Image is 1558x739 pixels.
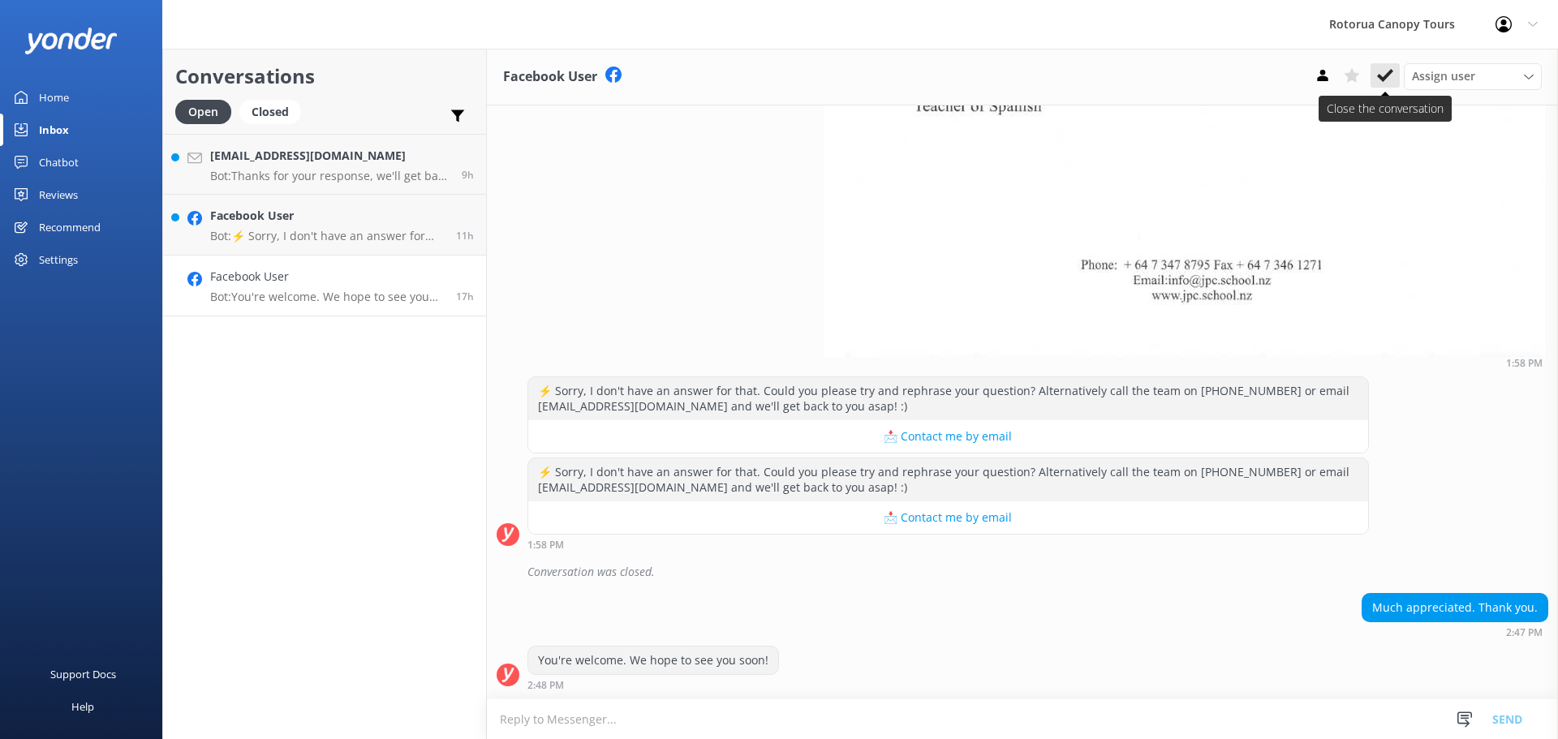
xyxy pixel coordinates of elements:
[497,558,1548,586] div: 2025-09-16T02:16:12.474
[210,207,444,225] h4: Facebook User
[175,102,239,120] a: Open
[210,290,444,304] p: Bot: You're welcome. We hope to see you soon!
[1506,359,1543,368] strong: 1:58 PM
[210,147,450,165] h4: [EMAIL_ADDRESS][DOMAIN_NAME]
[39,81,69,114] div: Home
[527,679,779,690] div: Sep 16 2025 02:48pm (UTC +12:00) Pacific/Auckland
[1404,63,1542,89] div: Assign User
[527,681,564,690] strong: 2:48 PM
[528,420,1368,453] button: 📩 Contact me by email
[527,558,1548,586] div: Conversation was closed.
[39,114,69,146] div: Inbox
[24,28,118,54] img: yonder-white-logo.png
[71,690,94,723] div: Help
[528,647,778,674] div: You're welcome. We hope to see you soon!
[239,102,309,120] a: Closed
[175,61,474,92] h2: Conversations
[210,268,444,286] h4: Facebook User
[163,195,486,256] a: Facebook UserBot:⚡ Sorry, I don't have an answer for that. Could you please try and rephrase your...
[824,357,1548,368] div: Sep 16 2025 01:58pm (UTC +12:00) Pacific/Auckland
[39,243,78,276] div: Settings
[527,540,564,550] strong: 1:58 PM
[1506,628,1543,638] strong: 2:47 PM
[210,229,444,243] p: Bot: ⚡ Sorry, I don't have an answer for that. Could you please try and rephrase your question? A...
[210,169,450,183] p: Bot: Thanks for your response, we'll get back to you as soon as we can during opening hours.
[175,100,231,124] div: Open
[462,168,474,182] span: Sep 16 2025 11:17pm (UTC +12:00) Pacific/Auckland
[39,211,101,243] div: Recommend
[39,146,79,178] div: Chatbot
[1362,626,1548,638] div: Sep 16 2025 02:47pm (UTC +12:00) Pacific/Auckland
[1412,67,1475,85] span: Assign user
[528,377,1368,420] div: ⚡ Sorry, I don't have an answer for that. Could you please try and rephrase your question? Altern...
[503,67,597,88] h3: Facebook User
[1362,594,1547,621] div: Much appreciated. Thank you.
[528,458,1368,501] div: ⚡ Sorry, I don't have an answer for that. Could you please try and rephrase your question? Altern...
[239,100,301,124] div: Closed
[528,501,1368,534] button: 📩 Contact me by email
[527,539,1369,550] div: Sep 16 2025 01:58pm (UTC +12:00) Pacific/Auckland
[50,658,116,690] div: Support Docs
[39,178,78,211] div: Reviews
[163,134,486,195] a: [EMAIL_ADDRESS][DOMAIN_NAME]Bot:Thanks for your response, we'll get back to you as soon as we can...
[163,256,486,316] a: Facebook UserBot:You're welcome. We hope to see you soon!17h
[456,229,474,243] span: Sep 16 2025 08:48pm (UTC +12:00) Pacific/Auckland
[456,290,474,303] span: Sep 16 2025 02:47pm (UTC +12:00) Pacific/Auckland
